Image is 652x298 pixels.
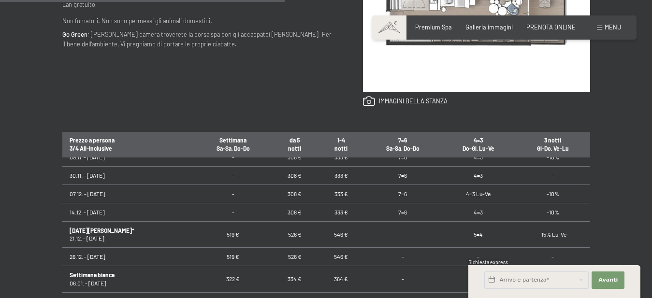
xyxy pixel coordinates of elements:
a: Galleria immagini [465,23,513,31]
td: 7=6 [364,185,441,203]
td: - [195,203,272,221]
td: 30.11. - [DATE] [62,167,195,185]
td: - [441,248,516,266]
span: Richiesta express [468,259,508,265]
td: 526 € [271,248,318,266]
th: 4=3 [441,131,516,157]
td: 308 € [271,167,318,185]
span: Menu [605,23,621,31]
td: - [364,221,441,248]
td: 7=6 [364,203,441,221]
p: : [PERSON_NAME] camera troverete la borsa spa con gli accappatoi [PERSON_NAME]. Per il bene dell’... [62,29,332,49]
td: - [516,248,590,266]
td: 308 € [271,203,318,221]
td: 526 € [271,221,318,248]
td: 519 € [195,221,272,248]
b: [DATE][PERSON_NAME]* [70,227,134,234]
a: Premium Spa [415,23,452,31]
td: 334 € [271,266,318,293]
span: 3/4 All-Inclusive [70,145,112,152]
td: 4=3 [441,167,516,185]
span: notti [288,145,301,152]
span: Do-Gi, Lu-Ve [463,145,494,152]
th: 3 notti [516,131,590,157]
th: Settimana [195,131,272,157]
td: - [516,167,590,185]
td: 364 € [318,266,364,293]
td: 546 € [318,248,364,266]
td: 4=3 Lu-Ve [441,185,516,203]
td: -10% [516,185,590,203]
td: 5=4 [441,266,516,293]
td: 21.12. - [DATE] [62,221,195,248]
span: Gi-Do, Ve-Lu [537,145,569,152]
span: notti [334,145,348,152]
td: - [195,185,272,203]
td: 07.12. - [DATE] [62,185,195,203]
td: 333 € [318,203,364,221]
td: 546 € [318,221,364,248]
button: Avanti [592,271,624,289]
td: - [364,248,441,266]
td: -10% [516,203,590,221]
td: 519 € [195,248,272,266]
th: 7=6 [364,131,441,157]
th: 1-4 [318,131,364,157]
td: - [364,266,441,293]
td: 333 € [318,167,364,185]
td: - [195,167,272,185]
td: 333 € [318,185,364,203]
strong: Go Green [62,30,87,38]
td: 06.01. - [DATE] [62,266,195,293]
a: PRENOTA ONLINE [526,23,576,31]
td: 322 € [195,266,272,293]
b: Settimana bianca [70,271,115,278]
td: 14.12. - [DATE] [62,203,195,221]
td: 26.12. - [DATE] [62,248,195,266]
p: Non fumatori. Non sono permessi gli animali domestici. [62,16,332,26]
td: 5=4 [441,221,516,248]
td: 308 € [271,185,318,203]
td: 4=3 [441,203,516,221]
span: Sa-Sa, Do-Do [386,145,420,152]
span: Sa-Sa, Do-Do [217,145,250,152]
span: Avanti [598,276,618,284]
td: -15% Lu-Ve [516,221,590,248]
span: Prezzo a persona [70,137,115,143]
td: 7=6 [364,167,441,185]
th: da 5 [271,131,318,157]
